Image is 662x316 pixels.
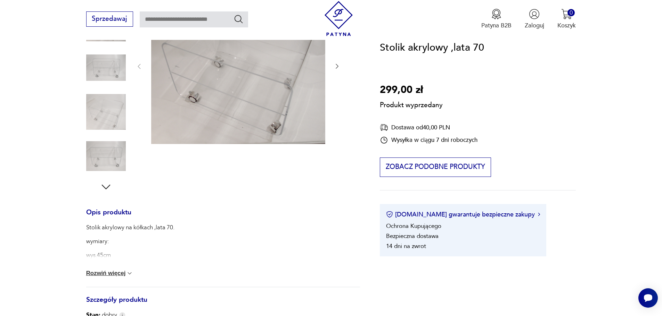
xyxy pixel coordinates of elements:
p: Zaloguj [525,22,544,29]
h3: Szczegóły produktu [86,297,360,311]
h1: Stolik akrylowy ,lata 70 [380,40,484,56]
button: Szukaj [234,14,244,24]
img: Ikona medalu [491,9,502,19]
button: Zaloguj [525,9,544,29]
p: 299,00 zł [380,82,443,98]
button: Rozwiń więcej [86,270,133,277]
p: Stolik akrylowy na kółkach ,lata 70. [86,223,174,232]
button: [DOMAIN_NAME] gwarantuje bezpieczne zakupy [386,210,540,219]
h3: Opis produktu [86,210,360,224]
p: Patyna B2B [481,22,512,29]
li: 14 dni na zwrot [386,242,426,250]
button: Zobacz podobne produkty [380,157,491,177]
iframe: Smartsupp widget button [638,288,658,308]
img: chevron down [126,270,133,277]
li: Ochrona Kupującego [386,222,441,230]
button: Sprzedawaj [86,11,133,27]
li: Bezpieczna dostawa [386,232,439,240]
a: Ikona medaluPatyna B2B [481,9,512,29]
img: Ikona strzałki w prawo [538,213,540,216]
img: Patyna - sklep z meblami i dekoracjami vintage [321,1,356,36]
img: Ikona koszyka [561,9,572,19]
p: Koszyk [557,22,576,29]
img: Ikona dostawy [380,123,388,132]
img: Ikona certyfikatu [386,211,393,218]
div: Wysyłka w ciągu 7 dni roboczych [380,136,477,144]
p: wys.45cm [86,251,174,259]
button: Patyna B2B [481,9,512,29]
div: 0 [567,9,575,16]
p: Produkt wyprzedany [380,98,443,110]
p: wymiary: [86,237,174,246]
a: Sprzedawaj [86,17,133,22]
div: Dostawa od 40,00 PLN [380,123,477,132]
button: 0Koszyk [557,9,576,29]
img: Ikonka użytkownika [529,9,540,19]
